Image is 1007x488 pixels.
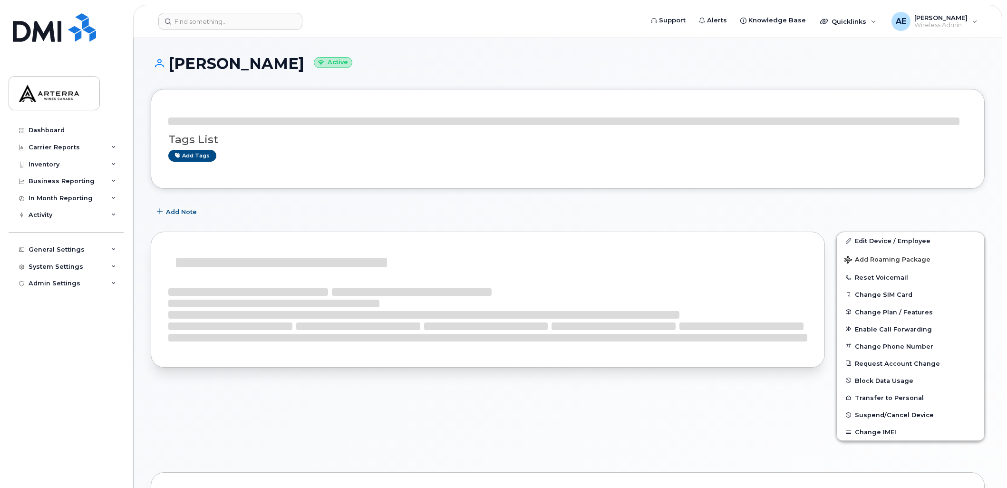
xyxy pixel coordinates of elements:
button: Block Data Usage [837,372,984,389]
h3: Tags List [168,134,967,146]
a: Add tags [168,150,216,162]
button: Change Plan / Features [837,303,984,321]
a: Edit Device / Employee [837,232,984,249]
h1: [PERSON_NAME] [151,55,985,72]
button: Request Account Change [837,355,984,372]
span: Suspend/Cancel Device [855,411,934,419]
button: Suspend/Cancel Device [837,406,984,423]
span: Enable Call Forwarding [855,325,932,332]
small: Active [314,57,352,68]
button: Enable Call Forwarding [837,321,984,338]
button: Change IMEI [837,423,984,440]
button: Add Roaming Package [837,249,984,269]
span: Add Note [166,207,197,216]
span: Add Roaming Package [844,256,930,265]
button: Change Phone Number [837,338,984,355]
button: Transfer to Personal [837,389,984,406]
button: Add Note [151,203,205,220]
span: Change Plan / Features [855,308,933,315]
button: Reset Voicemail [837,269,984,286]
button: Change SIM Card [837,286,984,303]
